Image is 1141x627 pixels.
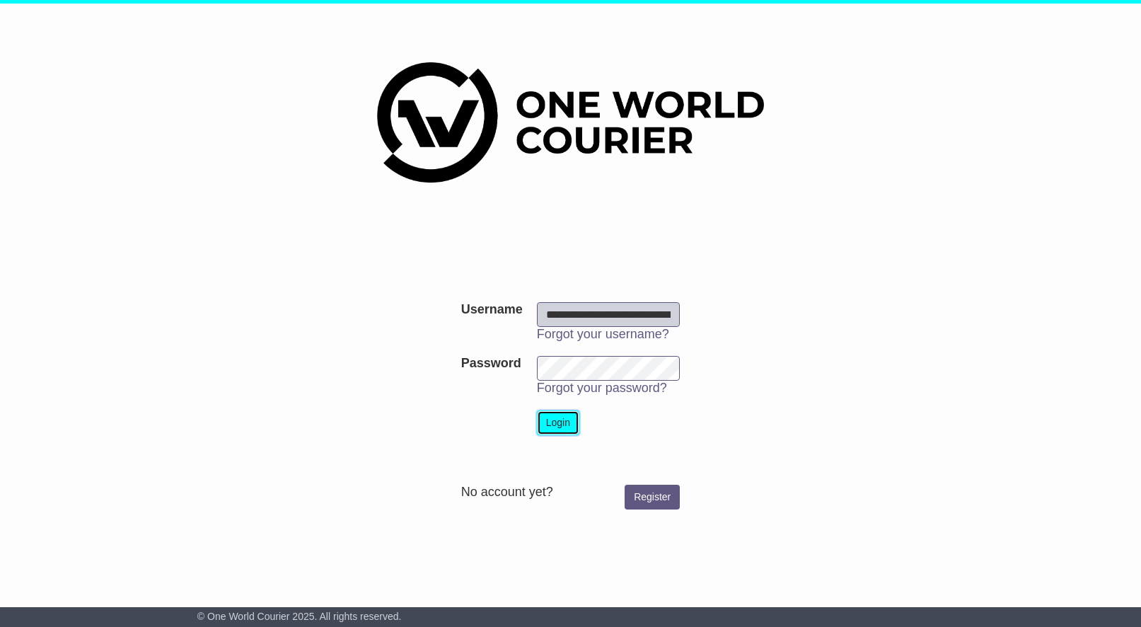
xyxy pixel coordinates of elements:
[537,381,667,395] a: Forgot your password?
[537,327,669,341] a: Forgot your username?
[197,611,402,622] span: © One World Courier 2025. All rights reserved.
[461,302,523,318] label: Username
[537,410,579,435] button: Login
[625,485,680,510] a: Register
[461,485,680,500] div: No account yet?
[377,62,763,183] img: One World
[461,356,521,372] label: Password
